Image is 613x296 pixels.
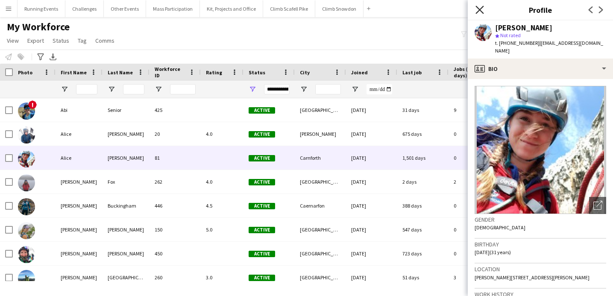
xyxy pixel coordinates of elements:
[475,240,606,248] h3: Birthday
[18,126,35,144] img: Alice Armes
[454,66,489,79] span: Jobs (last 90 days)
[3,35,22,46] a: View
[7,21,70,33] span: My Workforce
[249,203,275,209] span: Active
[35,52,46,62] app-action-btn: Advanced filters
[24,35,47,46] a: Export
[346,98,397,122] div: [DATE]
[397,170,449,193] div: 2 days
[468,4,613,15] h3: Profile
[346,242,397,265] div: [DATE]
[95,37,114,44] span: Comms
[397,266,449,289] div: 51 days
[589,197,606,214] div: Open photos pop-in
[367,84,392,94] input: Joined Filter Input
[170,84,196,94] input: Workforce ID Filter Input
[201,218,243,241] div: 5.0
[201,194,243,217] div: 4.5
[397,242,449,265] div: 723 days
[249,275,275,281] span: Active
[475,224,525,231] span: [DEMOGRAPHIC_DATA]
[150,122,201,146] div: 20
[449,98,504,122] div: 9
[18,0,65,17] button: Running Events
[61,85,68,93] button: Open Filter Menu
[346,194,397,217] div: [DATE]
[351,85,359,93] button: Open Filter Menu
[249,131,275,138] span: Active
[346,266,397,289] div: [DATE]
[300,69,310,76] span: City
[18,222,35,239] img: Becki Penrose
[150,194,201,217] div: 446
[18,270,35,287] img: Bev England
[103,170,150,193] div: Fox
[78,37,87,44] span: Tag
[249,251,275,257] span: Active
[18,246,35,263] img: Bess Robson
[76,84,97,94] input: First Name Filter Input
[103,218,150,241] div: [PERSON_NAME]
[108,85,115,93] button: Open Filter Menu
[295,170,346,193] div: [GEOGRAPHIC_DATA]
[295,122,346,146] div: [PERSON_NAME]
[92,35,118,46] a: Comms
[475,86,606,214] img: Crew avatar or photo
[49,35,73,46] a: Status
[295,218,346,241] div: [GEOGRAPHIC_DATA]
[397,194,449,217] div: 388 days
[315,84,341,94] input: City Filter Input
[103,98,150,122] div: Senior
[56,218,103,241] div: [PERSON_NAME]
[123,84,144,94] input: Last Name Filter Input
[449,170,504,193] div: 2
[468,59,613,79] div: Bio
[103,122,150,146] div: [PERSON_NAME]
[27,37,44,44] span: Export
[56,194,103,217] div: [PERSON_NAME]
[449,218,504,241] div: 0
[249,69,265,76] span: Status
[449,242,504,265] div: 0
[103,242,150,265] div: [PERSON_NAME]
[201,170,243,193] div: 4.0
[18,150,35,167] img: Alice Kerr
[475,216,606,223] h3: Gender
[397,98,449,122] div: 31 days
[150,170,201,193] div: 262
[56,242,103,265] div: [PERSON_NAME]
[7,37,19,44] span: View
[155,85,162,93] button: Open Filter Menu
[18,103,35,120] img: Abi Senior
[150,266,201,289] div: 260
[103,194,150,217] div: Buckingham
[18,198,35,215] img: Anna Buckingham
[53,37,69,44] span: Status
[295,266,346,289] div: [GEOGRAPHIC_DATA]
[65,0,104,17] button: Challenges
[108,69,133,76] span: Last Name
[500,32,521,38] span: Not rated
[295,98,346,122] div: [GEOGRAPHIC_DATA]
[56,122,103,146] div: Alice
[18,69,32,76] span: Photo
[150,98,201,122] div: 425
[61,69,87,76] span: First Name
[201,266,243,289] div: 3.0
[206,69,222,76] span: Rating
[402,69,422,76] span: Last job
[295,194,346,217] div: Caernarfon
[18,174,35,191] img: Amy Fox
[495,40,603,54] span: | [EMAIL_ADDRESS][DOMAIN_NAME]
[103,266,150,289] div: [GEOGRAPHIC_DATA]
[300,85,308,93] button: Open Filter Menu
[449,146,504,170] div: 0
[449,194,504,217] div: 0
[351,69,368,76] span: Joined
[249,155,275,161] span: Active
[263,0,315,17] button: Climb Scafell Pike
[146,0,200,17] button: Mass Participation
[315,0,364,17] button: Climb Snowdon
[74,35,90,46] a: Tag
[150,242,201,265] div: 450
